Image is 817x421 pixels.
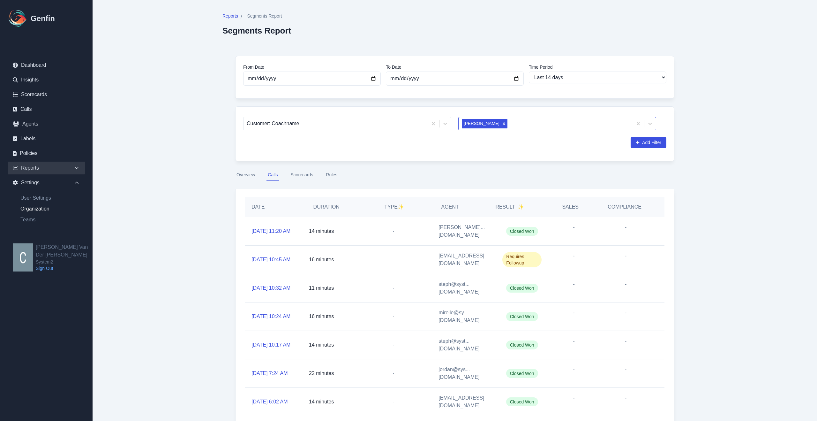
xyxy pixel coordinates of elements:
h5: Type [360,203,429,211]
a: Insights [8,73,85,86]
div: Settings [8,176,85,189]
div: - [548,359,600,387]
a: [DATE] 10:24 AM [251,313,290,320]
h2: [PERSON_NAME] Van Der [PERSON_NAME] [36,243,93,259]
div: - [600,246,652,274]
a: Policies [8,147,85,160]
span: Requires Followup [502,252,542,267]
label: Time Period [529,64,666,70]
span: Closed Won [506,227,538,236]
div: Reports [8,162,85,174]
a: Agents [8,118,85,130]
span: [EMAIL_ADDRESS][DOMAIN_NAME] [438,394,490,410]
span: - [390,342,396,348]
span: - [390,399,396,405]
a: Organization [15,205,85,213]
div: - [600,331,652,359]
span: - [390,285,396,291]
span: [EMAIL_ADDRESS][DOMAIN_NAME] [438,252,490,267]
h1: Genfin [31,13,55,24]
h5: Duration [306,203,347,211]
h5: Agent [441,203,459,211]
h5: Compliance [608,203,641,211]
a: Calls [8,103,85,116]
span: ✨ [518,203,524,211]
div: - [548,331,600,359]
h5: Sales [562,203,579,211]
div: [PERSON_NAME] [462,119,500,128]
img: Cameron Van Der Valk [13,243,33,272]
p: 16 minutes [309,256,334,264]
span: Closed Won [506,369,538,378]
button: Rules [325,169,339,181]
span: / [241,13,242,21]
span: mirelle@sy...[DOMAIN_NAME] [438,309,490,324]
a: Labels [8,132,85,145]
span: - [390,228,396,234]
span: Reports [222,13,238,19]
a: [DATE] 11:20 AM [251,227,290,235]
div: Remove Taliyah Dozier [500,119,507,128]
a: User Settings [15,194,85,202]
div: - [600,217,652,245]
h5: Date [251,203,293,211]
span: Closed Won [506,341,538,349]
span: steph@syst...[DOMAIN_NAME] [438,337,490,353]
span: Segments Report [247,13,282,19]
p: 14 minutes [309,398,334,406]
a: Reports [222,13,238,21]
p: 14 minutes [309,227,334,235]
button: Scorecards [289,169,314,181]
button: Calls [266,169,279,181]
label: To Date [386,64,523,70]
label: From Date [243,64,381,70]
h2: Segments Report [222,26,291,35]
div: - [600,274,652,302]
img: Logo [8,8,28,29]
a: [DATE] 10:17 AM [251,341,290,349]
div: - [548,274,600,302]
p: 22 minutes [309,370,334,377]
a: Dashboard [8,59,85,72]
div: - [600,302,652,331]
div: - [548,302,600,331]
span: - [390,256,396,263]
span: steph@syst...[DOMAIN_NAME] [438,280,490,296]
div: - [600,388,652,416]
button: Add Filter [631,137,666,148]
a: Scorecards [8,88,85,101]
a: [DATE] 7:24 AM [251,370,288,377]
span: [PERSON_NAME]...[DOMAIN_NAME] [438,224,490,239]
div: - [548,388,600,416]
a: [DATE] 10:32 AM [251,284,290,292]
span: Closed Won [506,284,538,293]
div: - [600,359,652,387]
a: [DATE] 6:02 AM [251,398,288,406]
span: ✨ [398,204,404,210]
span: jordan@sys...[DOMAIN_NAME] [438,366,490,381]
a: Sign Out [36,265,93,272]
p: 11 minutes [309,284,334,292]
p: 14 minutes [309,341,334,349]
span: - [390,313,396,320]
span: Closed Won [506,397,538,406]
button: Overview [235,169,256,181]
span: Closed Won [506,312,538,321]
h5: Result [495,203,524,211]
p: 16 minutes [309,313,334,320]
span: System2 [36,259,93,265]
div: - [548,217,600,245]
a: Teams [15,216,85,224]
span: - [390,370,396,377]
a: [DATE] 10:45 AM [251,256,290,264]
div: - [548,246,600,274]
